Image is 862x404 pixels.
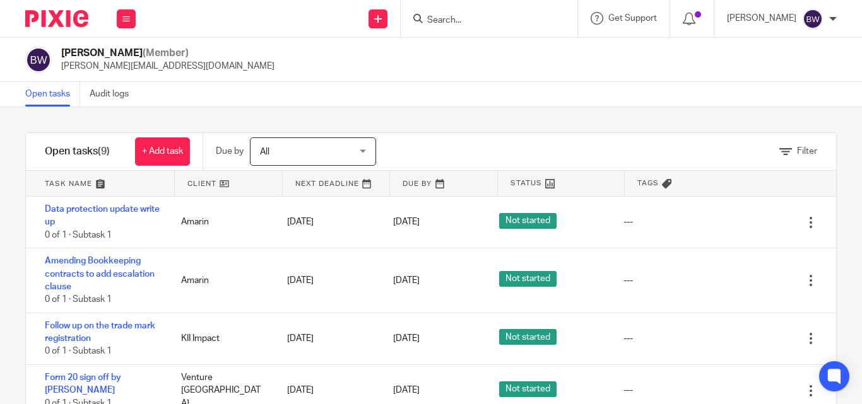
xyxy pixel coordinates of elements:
a: Data protection update write up [45,205,160,226]
span: [DATE] [393,386,420,395]
div: KII Impact [168,326,275,351]
span: (Member) [143,48,189,58]
h1: Open tasks [45,145,110,158]
a: + Add task [135,137,190,166]
span: Status [511,178,542,188]
img: svg%3E [25,47,52,73]
span: Tags [637,178,659,188]
span: [DATE] [393,276,420,285]
img: svg%3E [803,9,823,29]
span: Filter [797,147,817,156]
div: --- [623,274,633,287]
div: [DATE] [275,209,381,234]
p: [PERSON_NAME] [727,12,796,25]
span: (9) [98,146,110,156]
span: 0 of 1 · Subtask 1 [45,295,112,304]
span: [DATE] [393,218,420,227]
a: Form 20 sign off by [PERSON_NAME] [45,373,121,395]
span: All [260,147,269,156]
div: Amarin [168,209,275,234]
div: --- [623,332,633,345]
span: 0 of 1 · Subtask 1 [45,347,112,356]
span: Get Support [608,14,657,23]
a: Follow up on the trade mark registration [45,321,155,343]
div: [DATE] [275,326,381,351]
span: 0 of 1 · Subtask 1 [45,231,112,240]
div: [DATE] [275,378,381,403]
div: --- [623,216,633,228]
span: [DATE] [393,334,420,343]
div: [DATE] [275,268,381,293]
img: Pixie [25,10,88,27]
a: Amending Bookkeeping contracts to add escalation clause [45,257,155,291]
p: [PERSON_NAME][EMAIL_ADDRESS][DOMAIN_NAME] [61,60,275,72]
a: Open tasks [25,82,80,107]
span: Not started [499,213,557,229]
a: Audit logs [90,82,138,107]
h2: [PERSON_NAME] [61,47,275,60]
input: Search [426,15,540,26]
p: Due by [216,145,244,158]
div: --- [623,384,633,396]
span: Not started [499,329,557,345]
span: Not started [499,271,557,287]
span: Not started [499,381,557,397]
div: Amarin [168,268,275,293]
